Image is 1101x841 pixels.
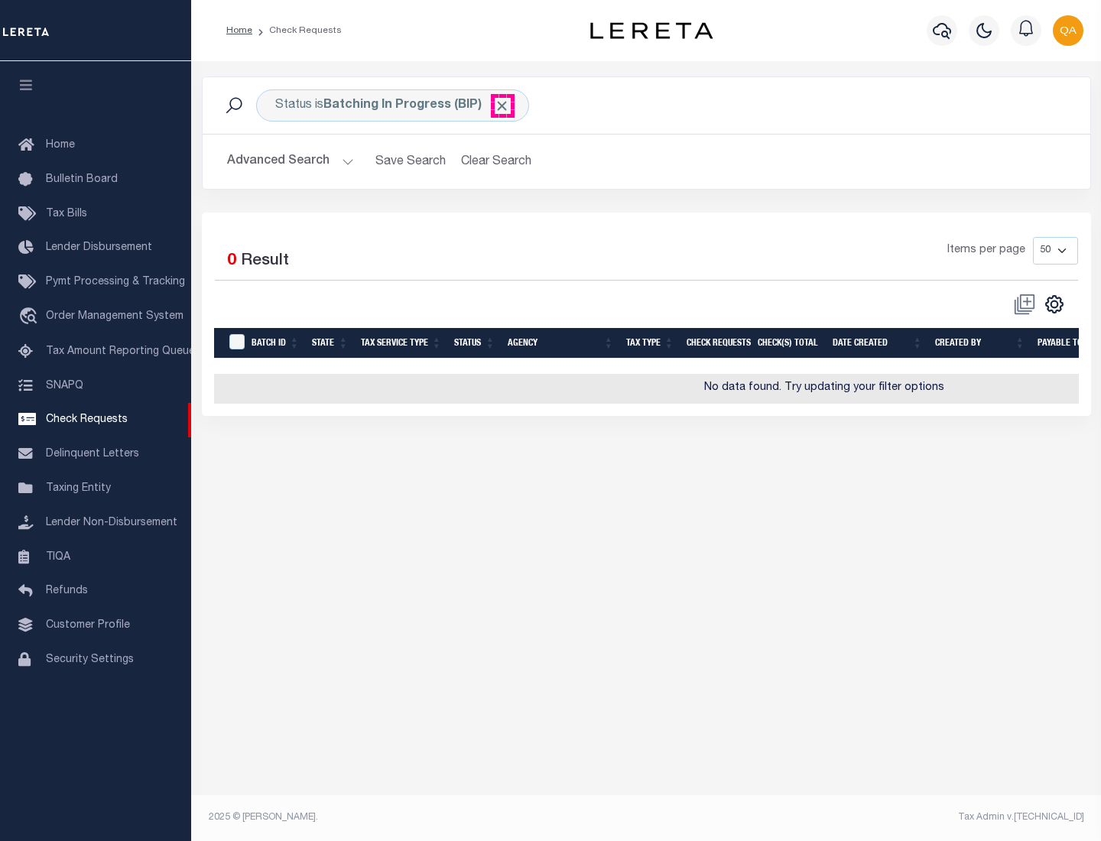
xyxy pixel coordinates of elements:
[46,380,83,391] span: SNAPQ
[46,483,111,494] span: Taxing Entity
[680,328,752,359] th: Check Requests
[245,328,306,359] th: Batch Id: activate to sort column ascending
[227,147,354,177] button: Advanced Search
[46,414,128,425] span: Check Requests
[46,209,87,219] span: Tax Bills
[197,810,647,824] div: 2025 © [PERSON_NAME].
[252,24,342,37] li: Check Requests
[448,328,502,359] th: Status: activate to sort column ascending
[1053,15,1083,46] img: svg+xml;base64,PHN2ZyB4bWxucz0iaHR0cDovL3d3dy53My5vcmcvMjAwMC9zdmciIHBvaW50ZXItZXZlbnRzPSJub25lIi...
[46,346,195,357] span: Tax Amount Reporting Queue
[46,551,70,562] span: TIQA
[46,242,152,253] span: Lender Disbursement
[46,277,185,287] span: Pymt Processing & Tracking
[366,147,455,177] button: Save Search
[590,22,713,39] img: logo-dark.svg
[46,620,130,631] span: Customer Profile
[226,26,252,35] a: Home
[46,140,75,151] span: Home
[455,147,538,177] button: Clear Search
[658,810,1084,824] div: Tax Admin v.[TECHNICAL_ID]
[494,98,510,114] span: Click to Remove
[929,328,1031,359] th: Created By: activate to sort column ascending
[46,518,177,528] span: Lender Non-Disbursement
[46,311,183,322] span: Order Management System
[620,328,680,359] th: Tax Type: activate to sort column ascending
[46,654,134,665] span: Security Settings
[306,328,355,359] th: State: activate to sort column ascending
[46,586,88,596] span: Refunds
[241,249,289,274] label: Result
[323,99,510,112] b: Batching In Progress (BIP)
[46,449,139,459] span: Delinquent Letters
[256,89,529,122] div: Status is
[827,328,929,359] th: Date Created: activate to sort column ascending
[752,328,827,359] th: Check(s) Total
[947,242,1025,259] span: Items per page
[46,174,118,185] span: Bulletin Board
[502,328,620,359] th: Agency: activate to sort column ascending
[227,253,236,269] span: 0
[355,328,448,359] th: Tax Service Type: activate to sort column ascending
[18,307,43,327] i: travel_explore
